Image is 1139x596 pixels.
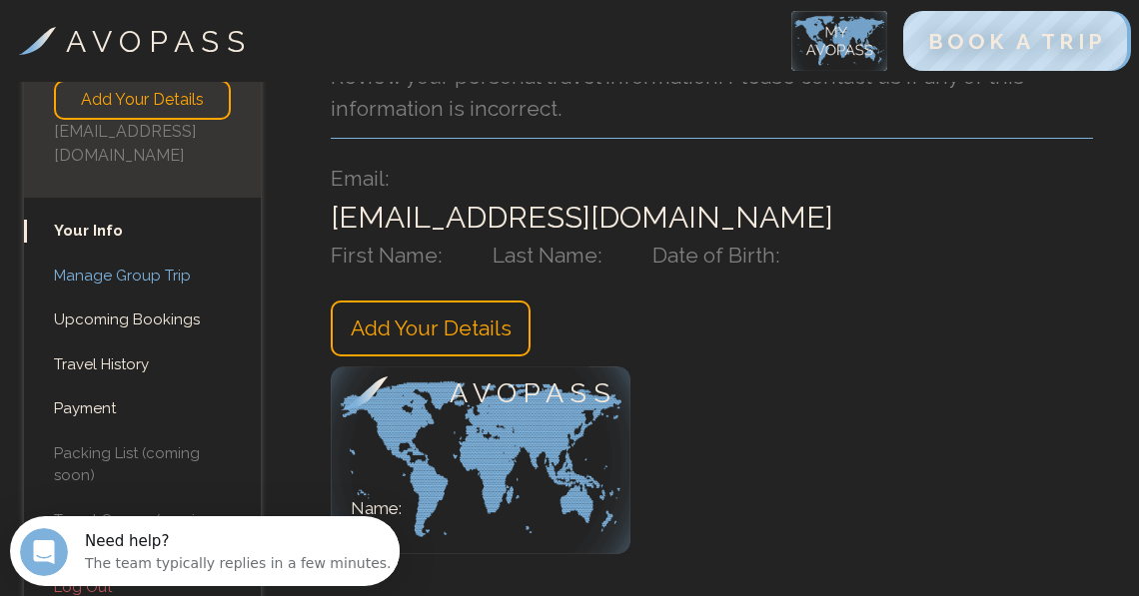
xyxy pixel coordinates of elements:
a: Upcoming Bookings [24,308,261,331]
a: A V O P A S S [19,19,245,64]
h4: Add Your Details [54,80,231,120]
img: My Account [791,11,887,71]
img: Voyista Logo [341,376,388,411]
h4: Review your personal travel information. Please contact us if any of this information is incorrect. [331,61,1093,124]
span: BOOK A TRIP [928,29,1106,54]
h4: Date of Birth: [652,240,780,272]
iframe: Intercom live chat discovery launcher [10,516,400,586]
h4: Last Name: [493,240,602,272]
h4: [EMAIL_ADDRESS][DOMAIN_NAME] [54,120,231,168]
a: Payment [24,397,261,420]
img: Voyista Logo [19,27,56,55]
div: Open Intercom Messenger [8,8,401,63]
a: Travel Course (coming soon) [24,509,261,554]
div: The team typically replies in a few minutes. [75,33,382,54]
h3: A V O P A S S [450,373,610,414]
h4: Add Your Details [331,300,531,356]
h2: [EMAIL_ADDRESS][DOMAIN_NAME] [331,195,1093,240]
h3: Name: [351,496,402,522]
div: Need help? [75,17,382,33]
a: Manage Group Trip [24,265,261,288]
iframe: Intercom live chat [20,528,68,576]
a: Travel History [24,353,261,376]
a: BOOK A TRIP [903,34,1131,53]
h4: Email: [331,163,1093,195]
h4: First Name: [331,240,443,272]
a: Your Info [24,220,261,243]
button: BOOK A TRIP [903,11,1131,71]
h3: A V O P A S S [66,19,245,64]
a: Packing List (coming soon) [24,442,261,487]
